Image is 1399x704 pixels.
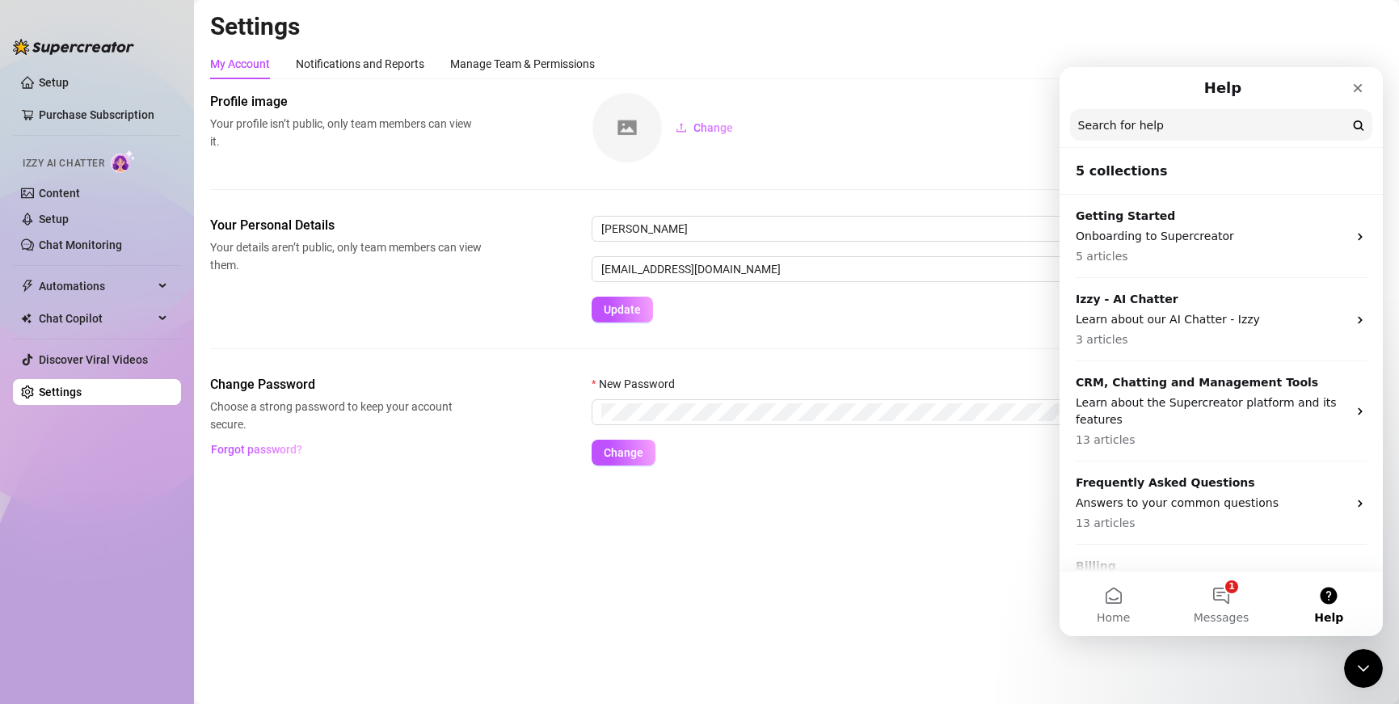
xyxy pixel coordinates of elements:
[296,55,424,73] div: Notifications and Reports
[210,398,482,433] span: Choose a strong password to keep your account secure.
[693,121,733,134] span: Change
[111,150,136,173] img: AI Chatter
[592,216,1383,242] input: Enter name
[604,446,643,459] span: Change
[21,313,32,324] img: Chat Copilot
[210,115,482,150] span: Your profile isn’t public, only team members can view it.
[210,92,482,112] span: Profile image
[39,102,168,128] a: Purchase Subscription
[592,297,653,322] button: Update
[663,115,746,141] button: Change
[39,306,154,331] span: Chat Copilot
[211,443,302,456] span: Forgot password?
[21,280,34,293] span: thunderbolt
[592,440,655,466] button: Change
[39,76,69,89] a: Setup
[1344,649,1383,688] iframe: Intercom live chat
[210,216,482,235] span: Your Personal Details
[450,55,595,73] div: Manage Team & Permissions
[676,122,687,133] span: upload
[210,55,270,73] div: My Account
[604,303,641,316] span: Update
[592,375,685,393] label: New Password
[210,238,482,274] span: Your details aren’t public, only team members can view them.
[39,353,148,366] a: Discover Viral Videos
[210,375,482,394] span: Change Password
[39,386,82,398] a: Settings
[210,436,302,462] button: Forgot password?
[39,187,80,200] a: Content
[39,238,122,251] a: Chat Monitoring
[592,256,1383,282] input: Enter new email
[592,93,662,162] img: square-placeholder.png
[39,273,154,299] span: Automations
[210,11,1383,42] h2: Settings
[13,39,134,55] img: logo-BBDzfeDw.svg
[39,213,69,226] a: Setup
[601,403,1359,421] input: New Password
[23,156,104,171] span: Izzy AI Chatter
[1060,67,1383,636] iframe: Intercom live chat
